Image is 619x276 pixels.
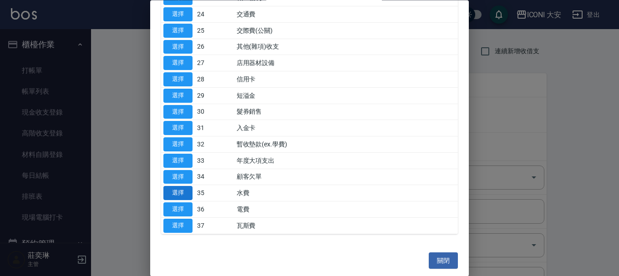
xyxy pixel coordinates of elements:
td: 店用器材設備 [234,55,458,71]
td: 33 [195,153,234,169]
td: 29 [195,88,234,104]
td: 36 [195,201,234,218]
button: 選擇 [163,170,193,184]
td: 交際費(公關) [234,23,458,39]
button: 選擇 [163,73,193,87]
td: 其他(雜項)收支 [234,39,458,55]
button: 選擇 [163,121,193,135]
td: 24 [195,6,234,23]
td: 31 [195,120,234,136]
button: 選擇 [163,89,193,103]
button: 選擇 [163,154,193,168]
td: 27 [195,55,234,71]
button: 選擇 [163,138,193,152]
td: 髮券銷售 [234,104,458,120]
td: 25 [195,23,234,39]
td: 35 [195,185,234,201]
button: 選擇 [163,40,193,54]
td: 信用卡 [234,71,458,88]
td: 瓦斯費 [234,218,458,234]
button: 選擇 [163,105,193,119]
td: 短溢金 [234,88,458,104]
button: 關閉 [429,252,458,269]
td: 交通費 [234,6,458,23]
td: 32 [195,136,234,153]
button: 選擇 [163,219,193,233]
button: 選擇 [163,8,193,22]
button: 選擇 [163,24,193,38]
button: 選擇 [163,56,193,70]
button: 選擇 [163,203,193,217]
td: 暫收墊款(ex.學費) [234,136,458,153]
td: 30 [195,104,234,120]
td: 26 [195,39,234,55]
td: 年度大項支出 [234,153,458,169]
td: 電費 [234,201,458,218]
td: 37 [195,218,234,234]
td: 34 [195,169,234,186]
td: 28 [195,71,234,88]
td: 顧客欠單 [234,169,458,186]
button: 選擇 [163,186,193,201]
td: 水費 [234,185,458,201]
td: 入金卡 [234,120,458,136]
